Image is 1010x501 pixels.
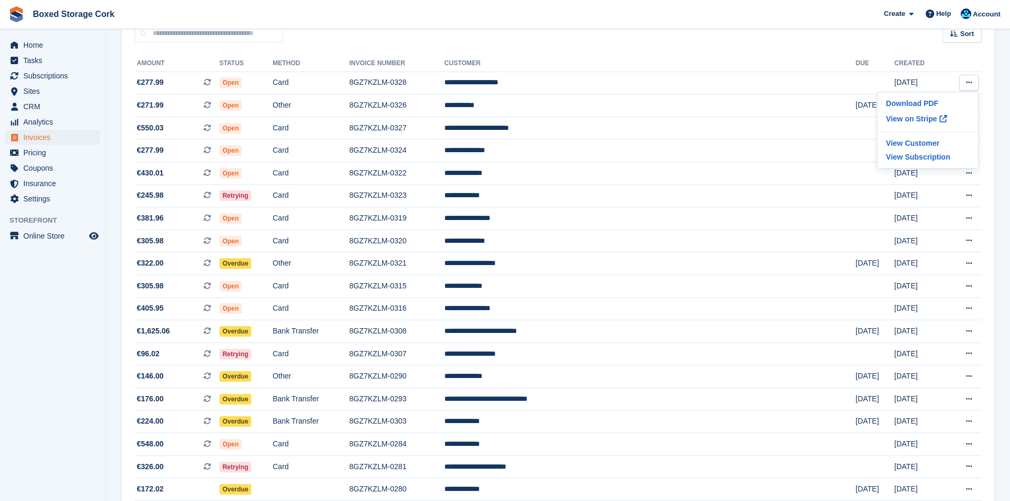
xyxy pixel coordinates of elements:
[273,275,349,298] td: Card
[5,130,100,145] a: menu
[219,190,252,201] span: Retrying
[219,55,273,72] th: Status
[273,139,349,162] td: Card
[856,252,894,275] td: [DATE]
[23,176,87,191] span: Insurance
[961,8,971,19] img: Vincent
[23,84,87,99] span: Sites
[23,145,87,160] span: Pricing
[349,478,444,501] td: 8GZ7KZLM-0280
[894,297,945,320] td: [DATE]
[219,371,252,382] span: Overdue
[219,349,252,359] span: Retrying
[137,258,164,269] span: €322.00
[884,8,905,19] span: Create
[273,252,349,275] td: Other
[23,38,87,52] span: Home
[5,53,100,68] a: menu
[137,145,164,156] span: €277.99
[8,6,24,22] img: stora-icon-8386f47178a22dfd0bd8f6a31ec36ba5ce8667c1dd55bd0f319d3a0aa187defe.svg
[973,9,1000,20] span: Account
[894,72,945,94] td: [DATE]
[273,365,349,388] td: Other
[137,326,170,337] span: €1,625.06
[219,258,252,269] span: Overdue
[894,230,945,252] td: [DATE]
[137,371,164,382] span: €146.00
[23,115,87,129] span: Analytics
[273,207,349,230] td: Card
[137,393,164,405] span: €176.00
[137,348,160,359] span: €96.02
[349,55,444,72] th: Invoice Number
[219,484,252,495] span: Overdue
[5,161,100,175] a: menu
[894,184,945,207] td: [DATE]
[882,110,974,127] a: View on Stripe
[894,342,945,365] td: [DATE]
[29,5,119,23] a: Boxed Storage Cork
[137,213,164,224] span: €381.96
[882,150,974,164] a: View Subscription
[23,191,87,206] span: Settings
[349,320,444,343] td: 8GZ7KZLM-0308
[349,455,444,478] td: 8GZ7KZLM-0281
[856,365,894,388] td: [DATE]
[23,53,87,68] span: Tasks
[882,96,974,110] p: Download PDF
[273,162,349,185] td: Card
[5,191,100,206] a: menu
[894,478,945,501] td: [DATE]
[349,433,444,456] td: 8GZ7KZLM-0284
[349,117,444,139] td: 8GZ7KZLM-0327
[273,297,349,320] td: Card
[856,388,894,411] td: [DATE]
[273,320,349,343] td: Bank Transfer
[219,462,252,472] span: Retrying
[349,388,444,411] td: 8GZ7KZLM-0293
[23,130,87,145] span: Invoices
[219,77,242,88] span: Open
[856,478,894,501] td: [DATE]
[137,77,164,88] span: €277.99
[219,145,242,156] span: Open
[137,303,164,314] span: €405.95
[219,326,252,337] span: Overdue
[87,230,100,242] a: Preview store
[137,168,164,179] span: €430.01
[273,94,349,117] td: Other
[894,55,945,72] th: Created
[5,228,100,243] a: menu
[894,455,945,478] td: [DATE]
[349,207,444,230] td: 8GZ7KZLM-0319
[894,388,945,411] td: [DATE]
[23,68,87,83] span: Subscriptions
[856,94,894,117] td: [DATE]
[137,461,164,472] span: €326.00
[5,145,100,160] a: menu
[5,38,100,52] a: menu
[894,275,945,298] td: [DATE]
[349,252,444,275] td: 8GZ7KZLM-0321
[273,342,349,365] td: Card
[894,207,945,230] td: [DATE]
[936,8,951,19] span: Help
[219,168,242,179] span: Open
[5,68,100,83] a: menu
[273,433,349,456] td: Card
[273,72,349,94] td: Card
[349,230,444,252] td: 8GZ7KZLM-0320
[894,365,945,388] td: [DATE]
[5,99,100,114] a: menu
[23,161,87,175] span: Coupons
[23,228,87,243] span: Online Store
[894,433,945,456] td: [DATE]
[349,184,444,207] td: 8GZ7KZLM-0323
[219,236,242,247] span: Open
[349,342,444,365] td: 8GZ7KZLM-0307
[273,388,349,411] td: Bank Transfer
[137,235,164,247] span: €305.98
[882,136,974,150] p: View Customer
[273,230,349,252] td: Card
[856,320,894,343] td: [DATE]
